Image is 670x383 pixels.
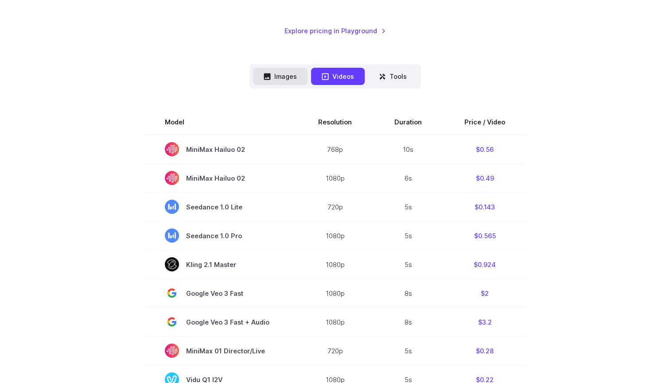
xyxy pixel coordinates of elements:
[165,142,276,156] span: MiniMax Hailuo 02
[253,68,308,85] button: Images
[297,250,373,279] td: 1080p
[297,337,373,365] td: 720p
[165,344,276,358] span: MiniMax 01 Director/Live
[165,171,276,185] span: MiniMax Hailuo 02
[165,200,276,214] span: Seedance 1.0 Lite
[373,135,443,164] td: 10s
[368,68,417,85] button: Tools
[165,315,276,329] span: Google Veo 3 Fast + Audio
[311,68,365,85] button: Videos
[443,337,526,365] td: $0.28
[297,221,373,250] td: 1080p
[373,193,443,221] td: 5s
[297,308,373,337] td: 1080p
[443,110,526,135] th: Price / Video
[443,164,526,193] td: $0.49
[373,221,443,250] td: 5s
[297,279,373,308] td: 1080p
[297,110,373,135] th: Resolution
[443,193,526,221] td: $0.143
[443,250,526,279] td: $0.924
[297,164,373,193] td: 1080p
[443,221,526,250] td: $0.565
[373,337,443,365] td: 5s
[373,250,443,279] td: 5s
[373,308,443,337] td: 8s
[165,286,276,300] span: Google Veo 3 Fast
[297,135,373,164] td: 768p
[297,193,373,221] td: 720p
[144,110,297,135] th: Model
[373,164,443,193] td: 6s
[443,279,526,308] td: $2
[443,135,526,164] td: $0.56
[165,228,276,243] span: Seedance 1.0 Pro
[284,26,386,36] a: Explore pricing in Playground
[443,308,526,337] td: $3.2
[165,257,276,271] span: Kling 2.1 Master
[373,110,443,135] th: Duration
[373,279,443,308] td: 8s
